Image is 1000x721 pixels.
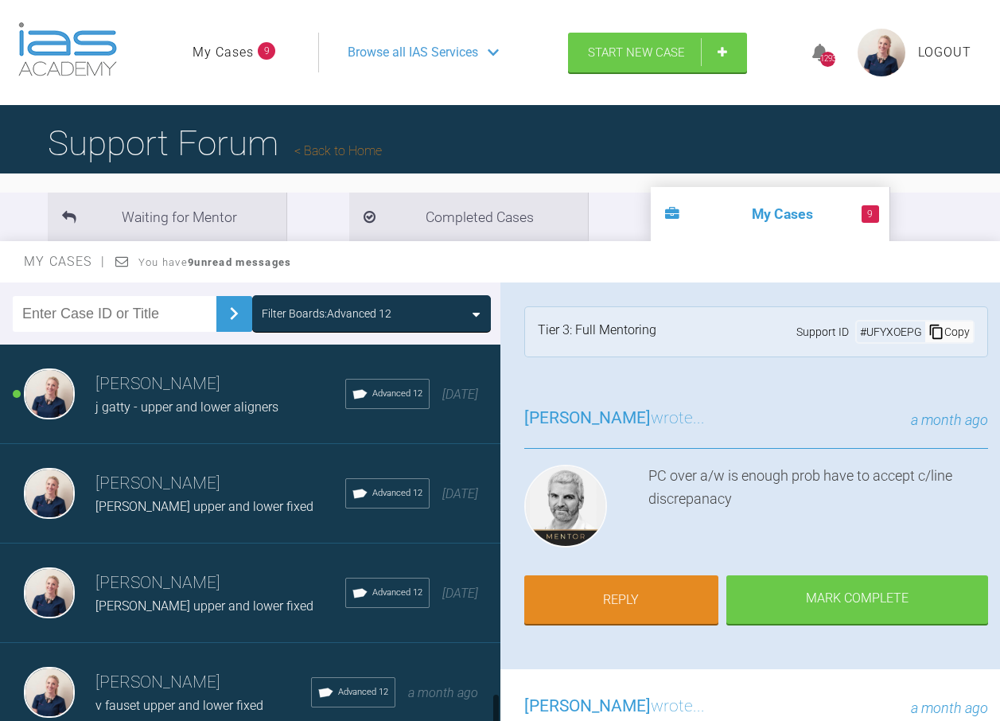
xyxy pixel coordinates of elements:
span: My Cases [24,254,106,269]
img: logo-light.3e3ef733.png [18,22,117,76]
div: Copy [925,322,973,342]
img: Olivia Nixon [24,368,75,419]
img: Olivia Nixon [24,667,75,718]
span: Browse all IAS Services [348,42,478,63]
span: [PERSON_NAME] upper and lower fixed [95,499,313,514]
span: [PERSON_NAME] [524,408,651,427]
div: 1293 [820,52,835,67]
span: Advanced 12 [372,387,422,401]
a: My Cases [193,42,254,63]
div: Filter Boards: Advanced 12 [262,305,391,322]
li: My Cases [651,187,889,241]
img: profile.png [858,29,905,76]
li: Completed Cases [349,193,588,241]
span: j gatty - upper and lower aligners [95,399,278,415]
h3: wrote... [524,405,705,432]
span: 9 [258,42,275,60]
div: PC over a/w is enough prob have to accept c/line discrepanacy [648,465,989,554]
a: Reply [524,575,719,625]
a: Logout [918,42,971,63]
h1: Support Forum [48,115,382,171]
h3: [PERSON_NAME] [95,570,345,597]
span: Advanced 12 [338,685,388,700]
span: Support ID [796,323,849,341]
li: Waiting for Mentor [48,193,286,241]
a: Back to Home [294,143,382,158]
img: Olivia Nixon [24,567,75,618]
div: Tier 3: Full Mentoring [538,320,656,344]
span: a month ago [911,700,988,716]
strong: 9 unread messages [188,256,291,268]
h3: [PERSON_NAME] [95,371,345,398]
img: Ross Hobson [524,465,607,548]
span: v fauset upper and lower fixed [95,698,263,713]
img: chevronRight.28bd32b0.svg [221,301,247,326]
div: # UFYXOEPG [857,323,925,341]
a: Start New Case [568,33,747,72]
div: Mark Complete [726,575,988,625]
h3: wrote... [524,693,705,720]
span: [PERSON_NAME] [524,696,651,715]
h3: [PERSON_NAME] [95,470,345,497]
span: [DATE] [442,486,478,501]
span: Start New Case [588,45,685,60]
span: [DATE] [442,586,478,601]
input: Enter Case ID or Title [13,296,216,332]
img: Olivia Nixon [24,468,75,519]
h3: [PERSON_NAME] [95,669,311,696]
span: a month ago [911,411,988,428]
span: a month ago [408,685,478,700]
span: [DATE] [442,387,478,402]
span: 9 [862,205,879,223]
span: Advanced 12 [372,486,422,501]
span: [PERSON_NAME] upper and lower fixed [95,598,313,614]
span: Advanced 12 [372,586,422,600]
span: You have [138,256,292,268]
